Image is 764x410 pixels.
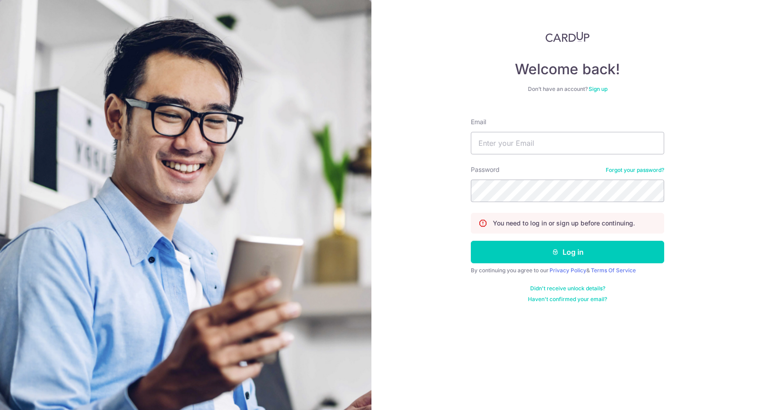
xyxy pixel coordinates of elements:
label: Password [471,165,500,174]
a: Didn't receive unlock details? [530,285,605,292]
a: Haven't confirmed your email? [528,296,607,303]
a: Terms Of Service [591,267,636,274]
label: Email [471,117,486,126]
img: CardUp Logo [545,32,590,42]
a: Privacy Policy [550,267,586,274]
div: By continuing you agree to our & [471,267,664,274]
p: You need to log in or sign up before continuing. [493,219,635,228]
h4: Welcome back! [471,60,664,78]
div: Don’t have an account? [471,86,664,93]
a: Sign up [589,86,608,92]
input: Enter your Email [471,132,664,154]
button: Log in [471,241,664,263]
a: Forgot your password? [606,167,664,174]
